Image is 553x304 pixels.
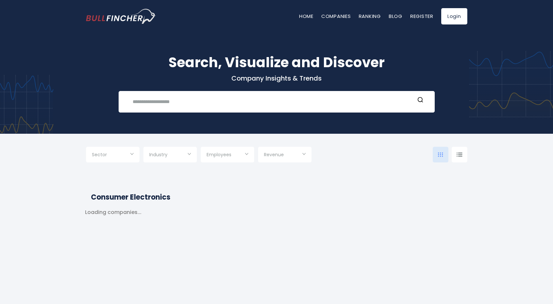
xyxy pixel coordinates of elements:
[92,149,134,161] input: Selection
[321,13,351,20] a: Companies
[86,52,467,73] h1: Search, Visualize and Discover
[264,149,306,161] input: Selection
[441,8,467,24] a: Login
[416,97,425,105] button: Search
[264,152,284,158] span: Revenue
[149,152,167,158] span: Industry
[438,152,443,157] img: icon-comp-grid.svg
[207,152,231,158] span: Employees
[149,149,191,161] input: Selection
[92,152,107,158] span: Sector
[85,209,141,289] div: Loading companies...
[207,149,248,161] input: Selection
[91,192,462,203] h2: Consumer Electronics
[299,13,313,20] a: Home
[86,9,156,24] img: bullfincher logo
[359,13,381,20] a: Ranking
[86,74,467,83] p: Company Insights & Trends
[389,13,402,20] a: Blog
[457,152,462,157] img: icon-comp-list-view.svg
[410,13,433,20] a: Register
[86,9,156,24] a: Go to homepage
